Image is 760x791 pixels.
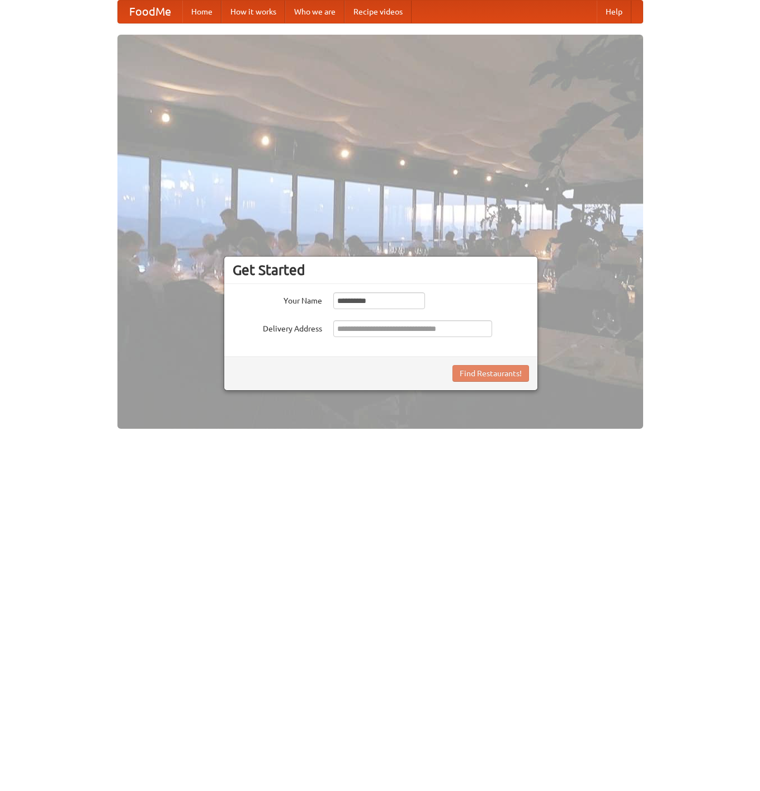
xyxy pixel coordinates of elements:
[285,1,344,23] a: Who we are
[233,320,322,334] label: Delivery Address
[182,1,221,23] a: Home
[597,1,631,23] a: Help
[233,262,529,278] h3: Get Started
[118,1,182,23] a: FoodMe
[233,292,322,306] label: Your Name
[344,1,412,23] a: Recipe videos
[452,365,529,382] button: Find Restaurants!
[221,1,285,23] a: How it works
